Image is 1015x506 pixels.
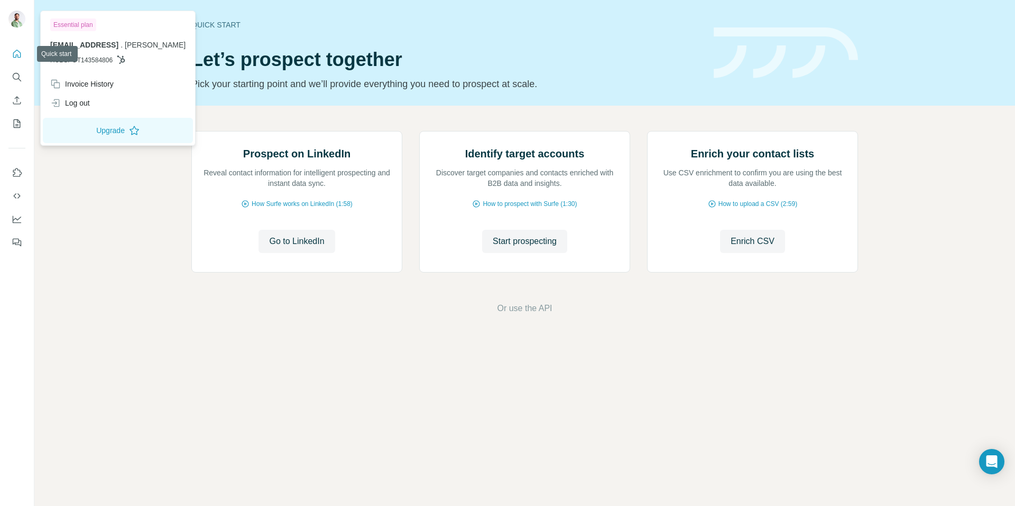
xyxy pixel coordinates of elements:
[8,233,25,252] button: Feedback
[658,167,847,189] p: Use CSV enrichment to confirm you are using the best data available.
[269,235,324,248] span: Go to LinkedIn
[8,11,25,27] img: Avatar
[8,68,25,87] button: Search
[252,199,353,209] span: How Surfe works on LinkedIn (1:58)
[191,77,701,91] p: Pick your starting point and we’ll provide everything you need to prospect at scale.
[691,146,814,161] h2: Enrich your contact lists
[8,114,25,133] button: My lists
[121,41,123,49] span: .
[714,27,858,79] img: banner
[202,167,391,189] p: Reveal contact information for intelligent prospecting and instant data sync.
[720,230,785,253] button: Enrich CSV
[43,118,193,143] button: Upgrade
[243,146,350,161] h2: Prospect on LinkedIn
[8,91,25,110] button: Enrich CSV
[493,235,557,248] span: Start prospecting
[50,79,114,89] div: Invoice History
[50,98,90,108] div: Log out
[430,167,619,189] p: Discover target companies and contacts enriched with B2B data and insights.
[497,302,552,315] button: Or use the API
[191,20,701,30] div: Quick start
[50,18,96,31] div: Essential plan
[718,199,797,209] span: How to upload a CSV (2:59)
[8,210,25,229] button: Dashboard
[191,49,701,70] h1: Let’s prospect together
[979,449,1004,474] div: Open Intercom Messenger
[8,186,25,205] button: Use Surfe API
[259,230,335,253] button: Go to LinkedIn
[483,199,577,209] span: How to prospect with Surfe (1:30)
[50,55,113,65] span: HUBSPOT143584806
[731,235,774,248] span: Enrich CSV
[125,41,186,49] span: [PERSON_NAME]
[50,41,118,49] span: [EMAIL_ADDRESS]
[8,163,25,182] button: Use Surfe on LinkedIn
[465,146,585,161] h2: Identify target accounts
[8,44,25,63] button: Quick start
[482,230,567,253] button: Start prospecting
